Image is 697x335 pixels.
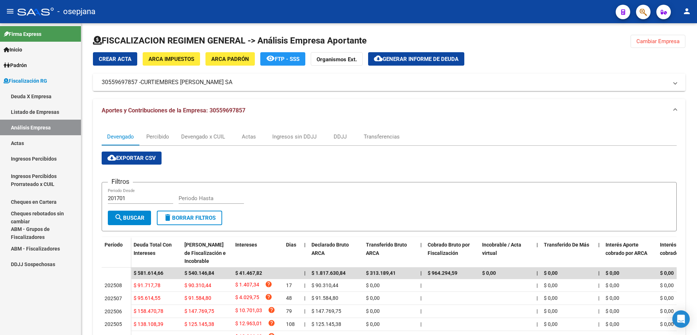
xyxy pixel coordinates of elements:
span: $ 1.817.630,84 [311,270,346,276]
span: Borrar Filtros [163,215,216,221]
div: Actas [242,133,256,141]
mat-expansion-panel-header: 30559697857 -CURTIEMBRES [PERSON_NAME] SA [93,74,685,91]
span: Fiscalización RG [4,77,47,85]
span: $ 12.963,01 [235,319,262,329]
span: | [420,270,422,276]
div: Devengado x CUIL [181,133,225,141]
span: [PERSON_NAME] de Fiscalización e Incobrable [184,242,226,264]
span: $ 0,00 [482,270,496,276]
span: | [304,295,305,301]
span: | [598,321,599,327]
span: Buscar [114,215,144,221]
span: $ 0,00 [660,308,674,314]
span: $ 0,00 [606,295,619,301]
span: $ 0,00 [606,321,619,327]
mat-icon: cloud_download [107,153,116,162]
span: | [304,321,305,327]
button: FTP - SSS [260,52,305,66]
div: Devengado [107,133,134,141]
strong: Organismos Ext. [317,56,357,63]
span: $ 0,00 [606,282,619,288]
span: Transferido Bruto ARCA [366,242,407,256]
button: Cambiar Empresa [631,35,685,48]
span: $ 125.145,38 [184,321,214,327]
mat-icon: remove_red_eye [266,54,275,63]
h1: FISCALIZACION REGIMEN GENERAL -> Análisis Empresa Aportante [93,35,367,46]
span: Generar informe de deuda [383,56,458,62]
span: | [304,308,305,314]
span: $ 41.467,82 [235,270,262,276]
span: $ 0,00 [606,308,619,314]
span: Aportes y Contribuciones de la Empresa: 30559697857 [102,107,245,114]
span: 202508 [105,282,122,288]
span: $ 0,00 [544,321,558,327]
span: | [304,270,306,276]
span: ARCA Impuestos [148,56,194,62]
span: $ 964.294,59 [428,270,457,276]
span: $ 91.717,78 [134,282,160,288]
datatable-header-cell: Deuda Total Con Intereses [131,237,182,269]
span: $ 95.614,55 [134,295,160,301]
span: CURTIEMBRES [PERSON_NAME] SA [140,78,232,86]
span: 202505 [105,321,122,327]
span: $ 0,00 [366,295,380,301]
datatable-header-cell: | [417,237,425,269]
span: | [420,308,421,314]
span: Transferido De Más [544,242,589,248]
span: | [537,308,538,314]
span: Inicio [4,46,22,54]
span: $ 90.310,44 [311,282,338,288]
span: Interés Aporte cobrado por ARCA [606,242,647,256]
span: $ 1.407,34 [235,281,259,290]
span: | [598,295,599,301]
span: Firma Express [4,30,41,38]
span: | [420,242,422,248]
span: 202507 [105,295,122,301]
span: | [420,321,421,327]
span: $ 0,00 [544,308,558,314]
span: $ 4.029,75 [235,293,259,303]
div: DDJJ [334,133,347,141]
span: | [420,295,421,301]
span: Cambiar Empresa [636,38,680,45]
span: Cobrado Bruto por Fiscalización [428,242,470,256]
mat-icon: delete [163,213,172,222]
i: help [265,293,272,301]
span: 108 [286,321,295,327]
button: Organismos Ext. [311,52,363,66]
span: $ 0,00 [660,321,674,327]
span: $ 540.146,84 [184,270,214,276]
datatable-header-cell: Transferido Bruto ARCA [363,237,417,269]
span: 48 [286,295,292,301]
span: Crear Acta [99,56,131,62]
button: Generar informe de deuda [368,52,464,66]
span: $ 0,00 [544,270,558,276]
datatable-header-cell: | [595,237,603,269]
div: Ingresos sin DDJJ [272,133,317,141]
span: $ 91.584,80 [184,295,211,301]
span: $ 0,00 [366,308,380,314]
span: 79 [286,308,292,314]
span: Deuda Total Con Intereses [134,242,172,256]
span: $ 581.614,66 [134,270,163,276]
button: ARCA Padrón [205,52,255,66]
span: $ 0,00 [606,270,619,276]
button: ARCA Impuestos [143,52,200,66]
span: | [537,321,538,327]
div: Transferencias [364,133,400,141]
datatable-header-cell: Interés Aporte cobrado por ARCA [603,237,657,269]
button: Crear Acta [93,52,137,66]
datatable-header-cell: Declarado Bruto ARCA [309,237,363,269]
span: $ 147.769,75 [184,308,214,314]
i: help [268,319,275,327]
span: Padrón [4,61,27,69]
span: 202506 [105,309,122,314]
mat-panel-title: 30559697857 - [102,78,668,86]
span: Dias [286,242,296,248]
span: | [537,270,538,276]
span: $ 158.470,78 [134,308,163,314]
span: Período [105,242,123,248]
span: Incobrable / Acta virtual [482,242,521,256]
span: | [537,242,538,248]
span: $ 138.108,39 [134,321,163,327]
